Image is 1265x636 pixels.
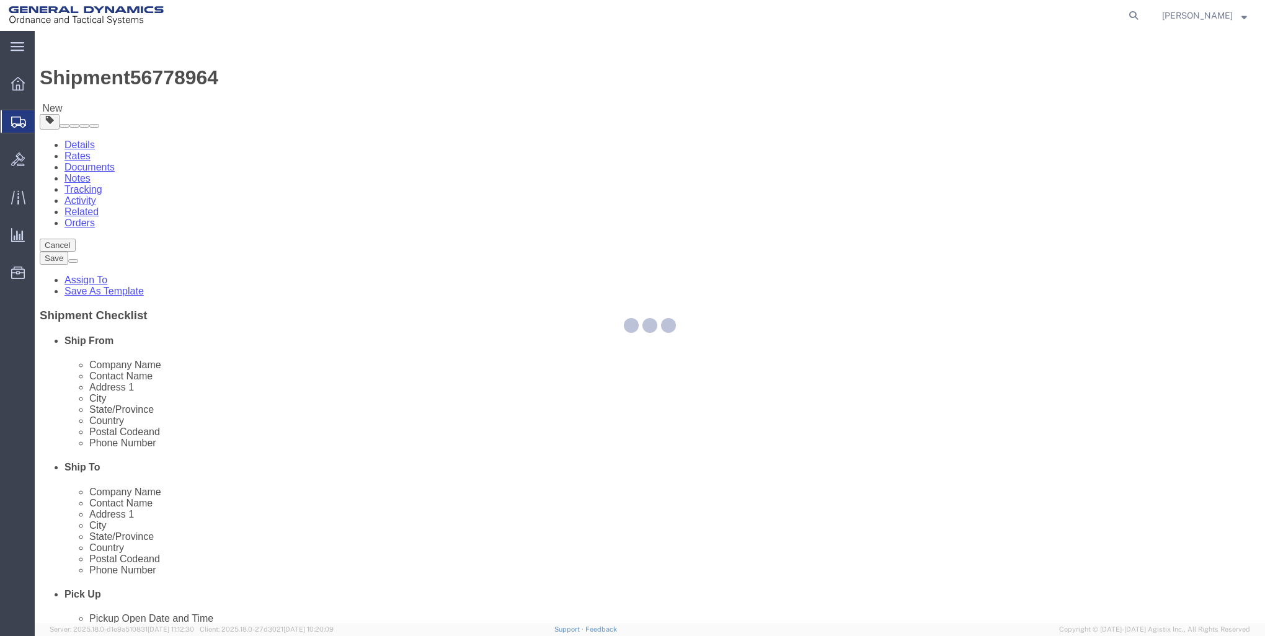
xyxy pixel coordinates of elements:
span: [DATE] 11:12:30 [148,625,194,633]
span: Copyright © [DATE]-[DATE] Agistix Inc., All Rights Reserved [1059,624,1250,635]
span: [DATE] 10:20:09 [283,625,334,633]
span: Client: 2025.18.0-27d3021 [200,625,334,633]
img: logo [9,6,164,25]
span: Server: 2025.18.0-d1e9a510831 [50,625,194,633]
span: Evan Brigham [1162,9,1233,22]
a: Support [554,625,585,633]
button: [PERSON_NAME] [1161,8,1248,23]
a: Feedback [585,625,617,633]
